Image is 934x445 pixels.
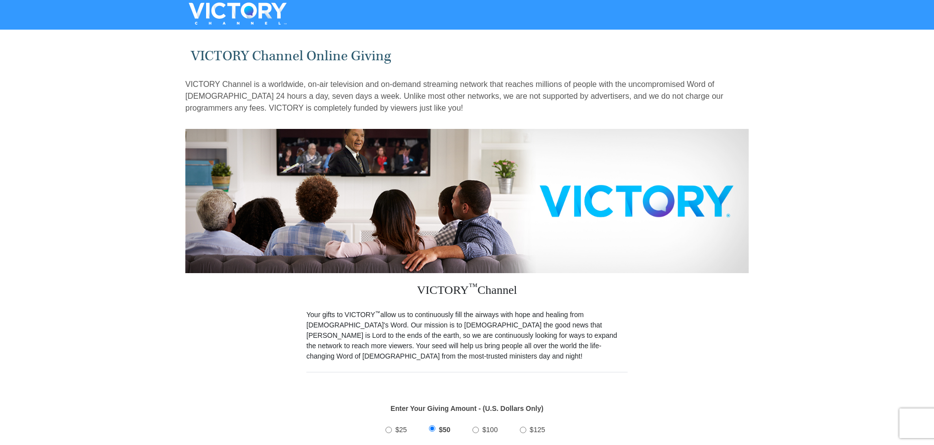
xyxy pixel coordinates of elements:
sup: ™ [469,282,478,291]
p: Your gifts to VICTORY allow us to continuously fill the airways with hope and healing from [DEMOG... [306,310,628,362]
p: VICTORY Channel is a worldwide, on-air television and on-demand streaming network that reaches mi... [185,79,749,114]
span: $125 [530,426,545,434]
span: $25 [395,426,407,434]
span: $100 [482,426,498,434]
span: $50 [439,426,450,434]
strong: Enter Your Giving Amount - (U.S. Dollars Only) [390,405,543,412]
sup: ™ [375,310,381,316]
h3: VICTORY Channel [306,273,628,310]
h1: VICTORY Channel Online Giving [191,48,744,64]
img: VICTORYTHON - VICTORY Channel [176,2,299,25]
